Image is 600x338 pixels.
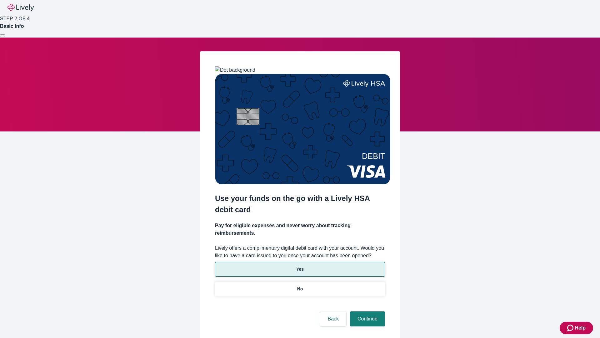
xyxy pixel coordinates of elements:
[296,266,304,273] p: Yes
[567,324,575,332] svg: Zendesk support icon
[215,74,390,184] img: Debit card
[215,66,255,74] img: Dot background
[215,193,385,215] h2: Use your funds on the go with a Lively HSA debit card
[320,311,346,326] button: Back
[297,286,303,292] p: No
[215,222,385,237] h4: Pay for eligible expenses and never worry about tracking reimbursements.
[575,324,586,332] span: Help
[215,262,385,277] button: Yes
[560,322,593,334] button: Zendesk support iconHelp
[215,282,385,296] button: No
[7,4,34,11] img: Lively
[350,311,385,326] button: Continue
[215,244,385,259] label: Lively offers a complimentary digital debit card with your account. Would you like to have a card...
